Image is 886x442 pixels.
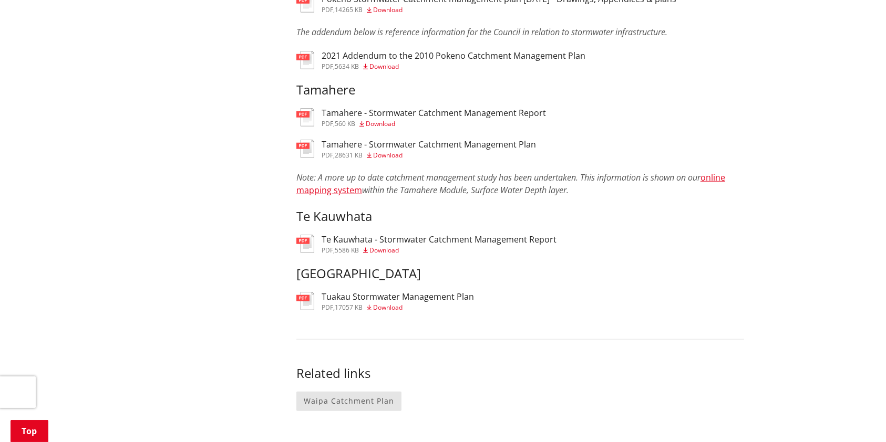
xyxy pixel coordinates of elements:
div: , [322,247,557,254]
iframe: Messenger Launcher [838,398,875,436]
span: Download [369,246,399,255]
a: Tamahere - Stormwater Catchment Management Plan pdf,28631 KB Download [296,140,536,159]
a: online mapping system [296,172,725,196]
em: within the Tamahere Module, Surface Water Depth layer. [296,184,569,208]
h3: Tamahere - Stormwater Catchment Management Report [322,108,546,118]
h3: Te Kauwhata - Stormwater Catchment Management Report [322,235,557,245]
h3: [GEOGRAPHIC_DATA] [296,266,744,281]
span: pdf [322,151,333,160]
img: document-pdf.svg [296,292,314,310]
div: , [322,152,536,159]
h3: Te Kauwhata [296,209,744,224]
span: 5634 KB [335,62,359,71]
h3: Related links [296,366,744,381]
span: pdf [322,5,333,14]
a: Te Kauwhata - Stormwater Catchment Management Report pdf,5586 KB Download [296,235,557,254]
span: 14265 KB [335,5,363,14]
a: Tamahere - Stormwater Catchment Management Report pdf,560 KB Download [296,108,546,127]
div: , [322,64,585,70]
a: 2021 Addendum to the 2010 Pokeno Catchment Management Plan pdf,5634 KB Download [296,51,585,70]
span: Download [369,62,399,71]
div: , [322,304,474,311]
span: pdf [322,303,333,312]
h3: Tamahere [296,82,744,98]
span: 17057 KB [335,303,363,312]
span: 28631 KB [335,151,363,160]
img: document-pdf.svg [296,140,314,158]
span: Download [373,151,403,160]
span: pdf [322,62,333,71]
img: document-pdf.svg [296,108,314,127]
div: , [322,7,676,13]
span: pdf [322,246,333,255]
em: Note: A more up to date catchment management study has been undertaken. This information is shown... [296,172,700,183]
img: document-pdf.svg [296,235,314,253]
h3: 2021 Addendum to the 2010 Pokeno Catchment Management Plan [322,51,585,61]
span: pdf [322,119,333,128]
a: Waipa Catchment Plan [296,392,401,411]
img: document-pdf.svg [296,51,314,69]
span: Download [366,119,395,128]
em: The addendum below is reference information for the Council in relation to stormwater infrastruct... [296,26,667,50]
a: Tuakau Stormwater Management Plan pdf,17057 KB Download [296,292,474,311]
span: Download [373,303,403,312]
span: 5586 KB [335,246,359,255]
span: 560 KB [335,119,355,128]
h3: Tuakau Stormwater Management Plan [322,292,474,302]
h3: Tamahere - Stormwater Catchment Management Plan [322,140,536,150]
span: Download [373,5,403,14]
a: Top [11,420,48,442]
div: , [322,121,546,127]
